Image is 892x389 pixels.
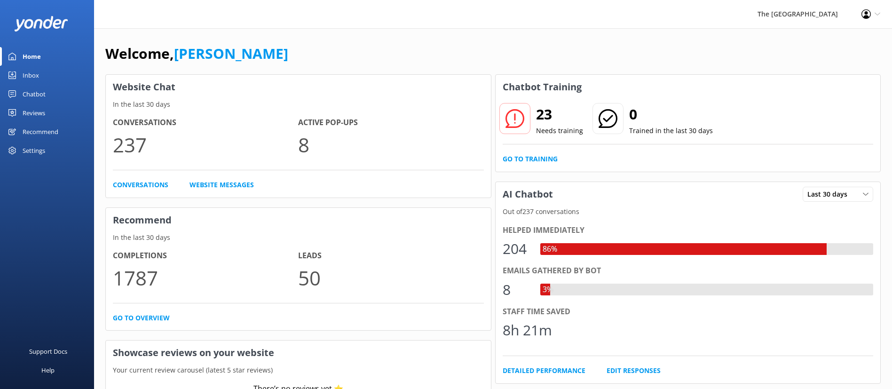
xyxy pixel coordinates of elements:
a: [PERSON_NAME] [174,44,288,63]
div: 3% [540,284,555,296]
p: In the last 30 days [106,99,491,110]
h3: Chatbot Training [496,75,589,99]
a: Detailed Performance [503,365,585,376]
div: 8 [503,278,531,301]
div: 86% [540,243,560,255]
div: 8h 21m [503,319,552,341]
div: Help [41,361,55,380]
div: Emails gathered by bot [503,265,874,277]
div: Recommend [23,122,58,141]
p: 50 [298,262,483,294]
h3: Showcase reviews on your website [106,341,491,365]
div: Staff time saved [503,306,874,318]
h1: Welcome, [105,42,288,65]
div: Inbox [23,66,39,85]
p: 8 [298,129,483,160]
p: Your current review carousel (latest 5 star reviews) [106,365,491,375]
a: Go to overview [113,313,170,323]
span: Last 30 days [807,189,853,199]
h4: Conversations [113,117,298,129]
p: Needs training [536,126,583,136]
div: Helped immediately [503,224,874,237]
p: Trained in the last 30 days [629,126,713,136]
p: In the last 30 days [106,232,491,243]
a: Edit Responses [607,365,661,376]
h2: 23 [536,103,583,126]
a: Website Messages [189,180,254,190]
h4: Active Pop-ups [298,117,483,129]
h4: Completions [113,250,298,262]
p: 237 [113,129,298,160]
div: 204 [503,238,531,260]
h3: Recommend [106,208,491,232]
a: Go to Training [503,154,558,164]
div: Settings [23,141,45,160]
img: yonder-white-logo.png [14,16,68,32]
h4: Leads [298,250,483,262]
div: Support Docs [29,342,67,361]
a: Conversations [113,180,168,190]
h3: Website Chat [106,75,491,99]
div: Reviews [23,103,45,122]
p: 1787 [113,262,298,294]
p: Out of 237 conversations [496,206,881,217]
h2: 0 [629,103,713,126]
h3: AI Chatbot [496,182,560,206]
div: Chatbot [23,85,46,103]
div: Home [23,47,41,66]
